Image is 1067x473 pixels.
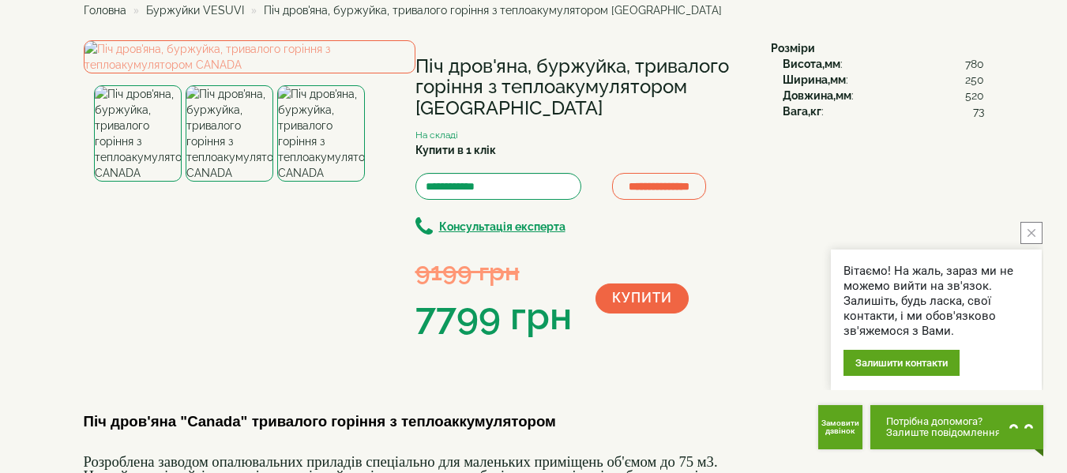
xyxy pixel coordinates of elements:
[783,56,984,72] div: :
[84,40,415,73] img: Піч дров'яна, буржуйка, тривалого горіння з теплоакумулятором CANADA
[415,130,458,141] small: На складі
[415,253,572,289] div: 9199 грн
[439,220,565,233] b: Консультація експерта
[843,350,960,376] div: Залишити контакти
[886,427,1001,438] span: Залиште повідомлення
[84,453,718,470] font: Розроблена заводом опалювальних приладів спеціально для маленьких приміщень об'ємом до 75 м3.
[84,413,556,430] b: Піч дров'яна "Canada" тривалого горіння з теплоаккумулятором
[783,58,840,70] b: Висота,мм
[783,73,846,86] b: Ширина,мм
[870,405,1043,449] button: Chat button
[783,88,984,103] div: :
[783,72,984,88] div: :
[146,4,244,17] a: Буржуйки VESUVI
[973,103,984,119] span: 73
[415,56,747,118] h1: Піч дров'яна, буржуйка, тривалого горіння з теплоакумулятором [GEOGRAPHIC_DATA]
[818,405,862,449] button: Get Call button
[783,89,851,102] b: Довжина,мм
[264,4,722,17] span: Піч дров'яна, буржуйка, тривалого горіння з теплоакумулятором [GEOGRAPHIC_DATA]
[186,85,273,182] img: Піч дров'яна, буржуйка, тривалого горіння з теплоакумулятором CANADA
[1020,222,1043,244] button: close button
[94,85,182,182] img: Піч дров'яна, буржуйка, тривалого горіння з теплоакумулятором CANADA
[277,85,365,182] img: Піч дров'яна, буржуйка, тривалого горіння з теплоакумулятором CANADA
[886,416,1001,427] span: Потрібна допомога?
[965,56,984,72] span: 780
[771,42,815,54] b: Розміри
[821,419,859,435] span: Замовити дзвінок
[965,88,984,103] span: 520
[783,105,821,118] b: Вага,кг
[595,283,689,313] button: Купити
[965,72,984,88] span: 250
[84,4,126,17] a: Головна
[415,290,572,343] div: 7799 грн
[783,103,984,119] div: :
[843,264,1029,339] div: Вітаємо! На жаль, зараз ми не можемо вийти на зв'язок. Залишіть, будь ласка, свої контакти, і ми ...
[415,142,496,158] label: Купити в 1 клік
